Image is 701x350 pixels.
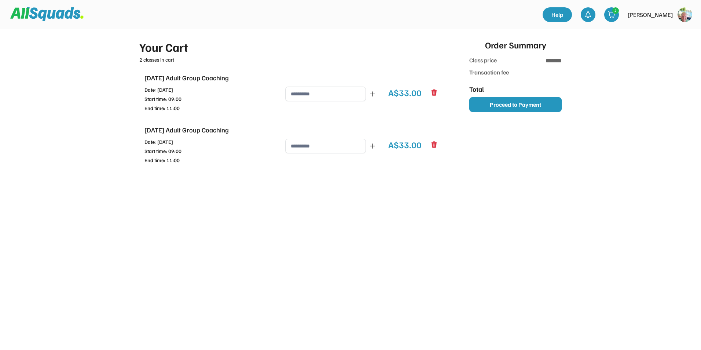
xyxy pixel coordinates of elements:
[10,7,84,21] img: Squad%20Logo.svg
[678,7,692,22] img: https%3A%2F%2F94044dc9e5d3b3599ffa5e2d56a015ce.cdn.bubble.io%2Ff1745293513631x103664912003809780%...
[139,38,443,56] div: Your Cart
[144,156,273,164] div: End time: 11:00
[144,147,273,155] div: Start time: 09:00
[144,104,273,112] div: End time: 11:00
[469,97,562,112] button: Proceed to Payment
[469,56,510,66] div: Class price
[144,125,273,135] div: [DATE] Adult Group Coaching
[139,56,443,63] div: 2 classes in cart
[388,138,422,151] div: A$33.00
[543,7,572,22] a: Help
[469,84,510,94] div: Total
[485,38,546,51] div: Order Summary
[613,8,619,13] div: 2
[469,68,510,77] div: Transaction fee
[584,11,592,18] img: bell-03%20%281%29.svg
[144,86,273,94] div: Date: [DATE]
[628,10,673,19] div: [PERSON_NAME]
[608,11,615,18] img: shopping-cart-01%20%281%29.svg
[144,95,273,103] div: Start time: 09:00
[388,86,422,99] div: A$33.00
[144,73,273,83] div: [DATE] Adult Group Coaching
[144,138,273,146] div: Date: [DATE]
